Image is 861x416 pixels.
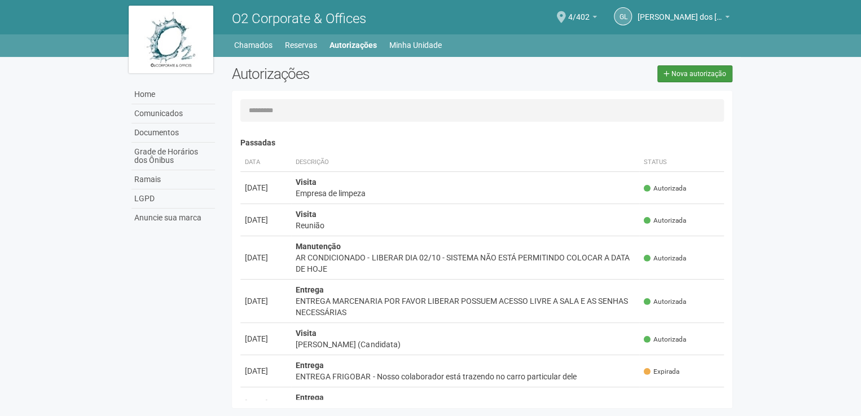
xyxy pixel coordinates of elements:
[644,216,686,225] span: Autorizada
[296,329,317,338] strong: Visita
[131,189,215,209] a: LGPD
[296,339,635,350] div: [PERSON_NAME] (Candidata)
[638,14,730,23] a: [PERSON_NAME] dos [PERSON_NAME]
[131,123,215,143] a: Documentos
[644,184,686,193] span: Autorizada
[240,153,291,172] th: Data
[644,335,686,344] span: Autorizada
[232,11,366,26] span: O2 Corporate & Offices
[245,365,287,377] div: [DATE]
[285,37,317,53] a: Reservas
[296,285,324,294] strong: Entrega
[296,252,635,275] div: AR CONDICIONADO - LIBERAR DIA 02/10 - SISTEMA NÃO ESTÁ PERMITINDO COLOCAR A DATA DE HOJE
[330,37,377,53] a: Autorizações
[245,214,287,225] div: [DATE]
[296,295,635,318] div: ENTREGA MARCENARIA POR FAVOR LIBERAR POSSUEM ACESSO LIVRE A SALA E AS SENHAS NECESSÁRIAS
[389,37,442,53] a: Minha Unidade
[296,188,635,199] div: Empresa de limpeza
[131,104,215,123] a: Comunicados
[131,85,215,104] a: Home
[644,297,686,307] span: Autorizada
[644,367,679,377] span: Expirada
[131,209,215,227] a: Anuncie sua marca
[644,399,686,409] span: Autorizada
[639,153,724,172] th: Status
[245,333,287,344] div: [DATE]
[234,37,273,53] a: Chamados
[245,295,287,307] div: [DATE]
[232,65,473,82] h2: Autorizações
[240,139,724,147] h4: Passadas
[129,6,213,73] img: logo.jpg
[657,65,732,82] a: Nova autorização
[638,2,722,21] span: Gabriel Lemos Carreira dos Reis
[296,361,324,370] strong: Entrega
[245,397,287,409] div: [DATE]
[291,153,639,172] th: Descrição
[568,14,597,23] a: 4/402
[671,70,726,78] span: Nova autorização
[296,220,635,231] div: Reunião
[568,2,590,21] span: 4/402
[614,7,632,25] a: GL
[245,182,287,193] div: [DATE]
[296,393,324,402] strong: Entrega
[245,252,287,263] div: [DATE]
[644,254,686,263] span: Autorizada
[296,371,635,382] div: ENTREGA FRIGOBAR - Nosso colaborador está trazendo no carro particular dele
[131,143,215,170] a: Grade de Horários dos Ônibus
[296,210,317,219] strong: Visita
[296,178,317,187] strong: Visita
[131,170,215,189] a: Ramais
[296,242,341,251] strong: Manutenção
